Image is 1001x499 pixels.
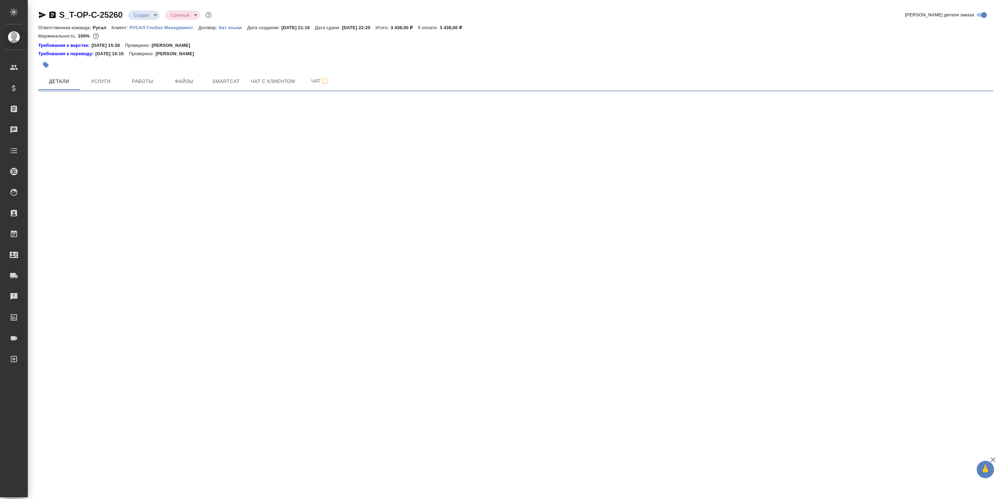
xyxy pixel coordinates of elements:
div: Создан [165,10,200,20]
p: РУСАЛ Глобал Менеджмент [130,25,198,30]
a: Требования к переводу: [38,50,95,57]
div: Нажми, чтобы открыть папку с инструкцией [38,50,95,57]
button: Доп статусы указывают на важность/срочность заказа [204,10,213,19]
p: Проверено: [129,50,156,57]
p: Договор: [198,25,219,30]
a: Кит языки [219,24,247,30]
button: Скопировать ссылку для ЯМессенджера [38,11,47,19]
p: 100% [78,33,91,39]
a: S_T-OP-C-25260 [59,10,123,19]
span: 🙏 [979,462,991,477]
span: Работы [126,77,159,86]
div: Нажми, чтобы открыть папку с инструкцией [38,42,91,49]
p: Кит языки [219,25,247,30]
svg: Подписаться [321,77,329,85]
p: [DATE] 10:15 [95,50,129,57]
span: [PERSON_NAME] детали заказа [905,11,974,18]
p: Клиент: [112,25,130,30]
p: [DATE] 15:38 [91,42,125,49]
button: 0.00 RUB; [91,32,100,41]
p: 3 438,00 ₽ [391,25,418,30]
p: Итого: [375,25,390,30]
span: Детали [42,77,76,86]
a: РУСАЛ Глобал Менеджмент [130,24,198,30]
button: 🙏 [977,461,994,478]
p: [DATE] 22:20 [342,25,376,30]
p: Русал [93,25,112,30]
button: Срочный [169,12,192,18]
p: [PERSON_NAME] [152,42,195,49]
button: Добавить тэг [38,57,54,73]
button: Создан [132,12,151,18]
p: Дата сдачи: [315,25,342,30]
p: 3 438,00 ₽ [440,25,467,30]
p: [PERSON_NAME] [155,50,199,57]
span: Smartcat [209,77,243,86]
p: [DATE] 21:16 [282,25,315,30]
p: Проверено: [125,42,152,49]
p: Маржинальность: [38,33,78,39]
span: Чат [303,77,337,85]
span: Услуги [84,77,117,86]
p: К оплате: [418,25,440,30]
span: Чат с клиентом [251,77,295,86]
div: Создан [128,10,160,20]
p: Дата создания: [247,25,281,30]
button: Скопировать ссылку [48,11,57,19]
a: Требования к верстке: [38,42,91,49]
span: Файлы [168,77,201,86]
p: Ответственная команда: [38,25,93,30]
